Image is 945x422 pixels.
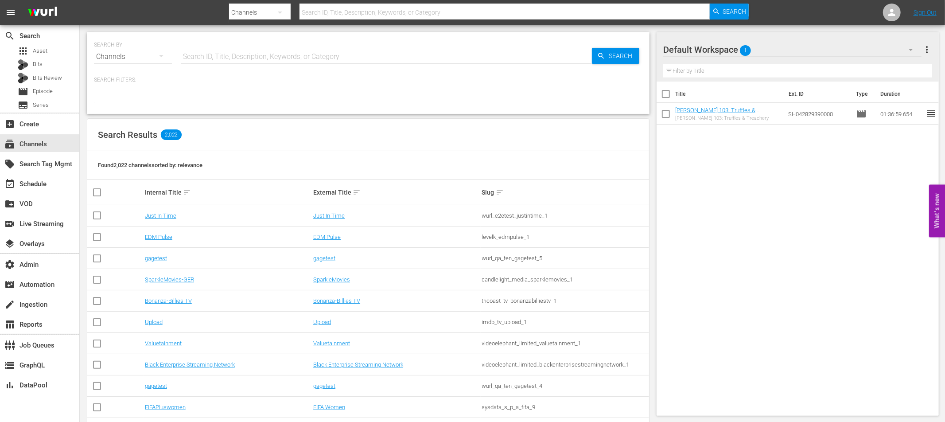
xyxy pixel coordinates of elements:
a: gagetest [313,255,335,262]
button: Open Feedback Widget [929,185,945,238]
a: SparkleMovies-GER [145,276,194,283]
button: more_vert [922,39,932,60]
a: [PERSON_NAME] 103: Truffles & Treachery [675,107,759,120]
span: Asset [18,46,28,56]
a: Black Enterprise Streaming Network [313,361,403,368]
span: VOD [4,199,15,209]
div: [PERSON_NAME] 103: Truffles & Treachery [675,115,781,121]
a: Black Enterprise Streaming Network [145,361,235,368]
div: imdb_tv_upload_1 [482,319,648,325]
span: Job Queues [4,340,15,351]
td: 01:36:59.654 [877,103,926,125]
div: wurl_e2etest_justintime_1 [482,212,648,219]
div: Channels [94,44,172,69]
div: Bits [18,59,28,70]
span: Found 2,022 channels sorted by: relevance [98,162,202,168]
span: Episode [856,109,867,119]
a: FIFAPluswomen [145,404,186,410]
img: ans4CAIJ8jUAAAAAAAAAAAAAAAAAAAAAAAAgQb4GAAAAAAAAAAAAAAAAAAAAAAAAJMjXAAAAAAAAAAAAAAAAAAAAAAAAgAT5G... [21,2,64,23]
a: EDM Pulse [145,234,172,240]
span: Admin [4,259,15,270]
a: Bonanza-Billies TV [313,297,360,304]
div: Slug [482,187,648,198]
a: Sign Out [914,9,937,16]
a: Upload [145,319,163,325]
span: reorder [926,108,936,119]
td: SH042829390000 [785,103,853,125]
a: Valuetainment [145,340,182,347]
a: gagetest [145,255,167,262]
span: Bits Review [33,74,62,82]
th: Ext. ID [783,82,851,106]
span: Search [4,31,15,41]
span: menu [5,7,16,18]
div: videoelephant_limited_valuetainment_1 [482,340,648,347]
span: Create [4,119,15,129]
span: Live Streaming [4,219,15,229]
span: Episode [18,86,28,97]
a: Just In Time [145,212,176,219]
span: Channels [4,139,15,149]
th: Duration [875,82,928,106]
span: DataPool [4,380,15,391]
span: sort [353,188,361,196]
span: Search Results [98,129,157,140]
p: Search Filters: [94,76,642,84]
a: gagetest [313,383,335,389]
span: Schedule [4,179,15,189]
span: GraphQL [4,360,15,371]
span: Episode [33,87,53,96]
a: EDM Pulse [313,234,341,240]
div: sysdata_s_p_a_fifa_9 [482,404,648,410]
div: Internal Title [145,187,311,198]
span: Series [33,101,49,109]
span: Asset [33,47,47,55]
span: sort [496,188,504,196]
div: candlelight_media_sparklemovies_1 [482,276,648,283]
div: Default Workspace [663,37,922,62]
a: SparkleMovies [313,276,350,283]
span: Search [723,4,747,20]
span: Bits [33,60,43,69]
div: videoelephant_limited_blackenterprisestreamingnetwork_1 [482,361,648,368]
div: levelk_edmpulse_1 [482,234,648,240]
span: sort [183,188,191,196]
a: Valuetainment [313,340,350,347]
div: tricoast_tv_bonanzabilliestv_1 [482,297,648,304]
button: Search [710,4,749,20]
div: Bits Review [18,73,28,83]
span: Ingestion [4,299,15,310]
th: Title [675,82,783,106]
span: Overlays [4,238,15,249]
span: Search Tag Mgmt [4,159,15,169]
a: Just In Time [313,212,345,219]
div: wurl_qa_ten_gagetest_4 [482,383,648,389]
a: Upload [313,319,331,325]
a: Bonanza-Billies TV [145,297,192,304]
div: wurl_qa_ten_gagetest_5 [482,255,648,262]
a: FIFA Women [313,404,345,410]
button: Search [592,48,639,64]
span: Automation [4,279,15,290]
span: Series [18,100,28,110]
div: External Title [313,187,479,198]
th: Type [851,82,875,106]
span: 1 [740,41,751,60]
span: 2,022 [161,129,182,140]
span: Reports [4,319,15,330]
span: more_vert [922,44,932,55]
span: Search [605,48,639,64]
a: gagetest [145,383,167,389]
